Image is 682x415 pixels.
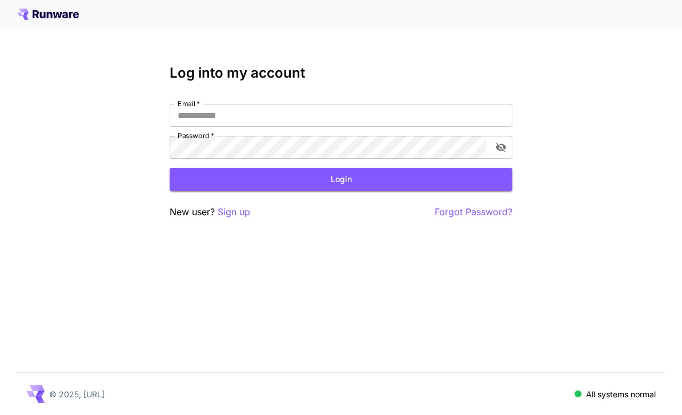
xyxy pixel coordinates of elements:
[435,205,512,219] button: Forgot Password?
[170,205,250,219] p: New user?
[491,137,511,158] button: toggle password visibility
[178,99,200,108] label: Email
[178,131,214,140] label: Password
[49,388,105,400] p: © 2025, [URL]
[218,205,250,219] button: Sign up
[170,65,512,81] h3: Log into my account
[586,388,656,400] p: All systems normal
[170,168,512,191] button: Login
